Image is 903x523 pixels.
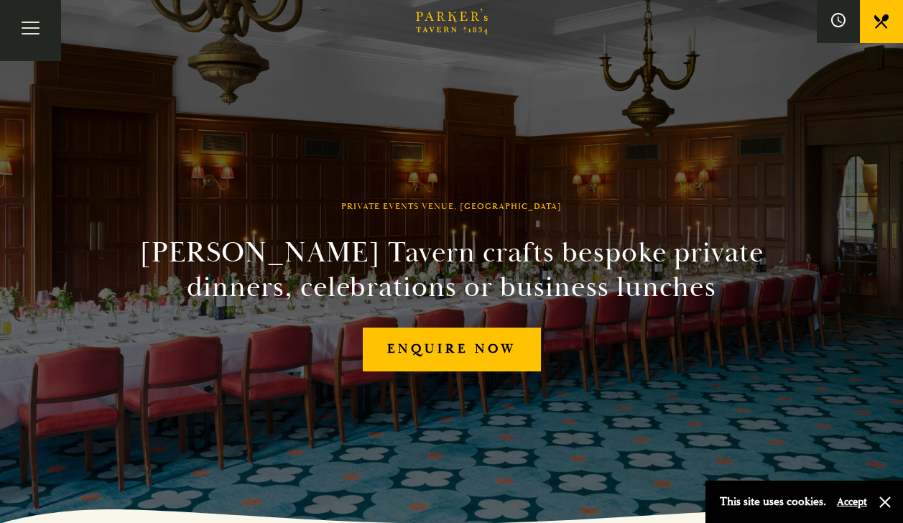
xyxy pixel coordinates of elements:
[363,328,541,371] a: Enquire now
[878,495,892,509] button: Close and accept
[341,202,562,212] h1: Private Events Venue, [GEOGRAPHIC_DATA]
[837,495,867,509] button: Accept
[720,491,826,512] p: This site uses cookies.
[124,236,779,305] h2: [PERSON_NAME] Tavern crafts bespoke private dinners, celebrations or business lunches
